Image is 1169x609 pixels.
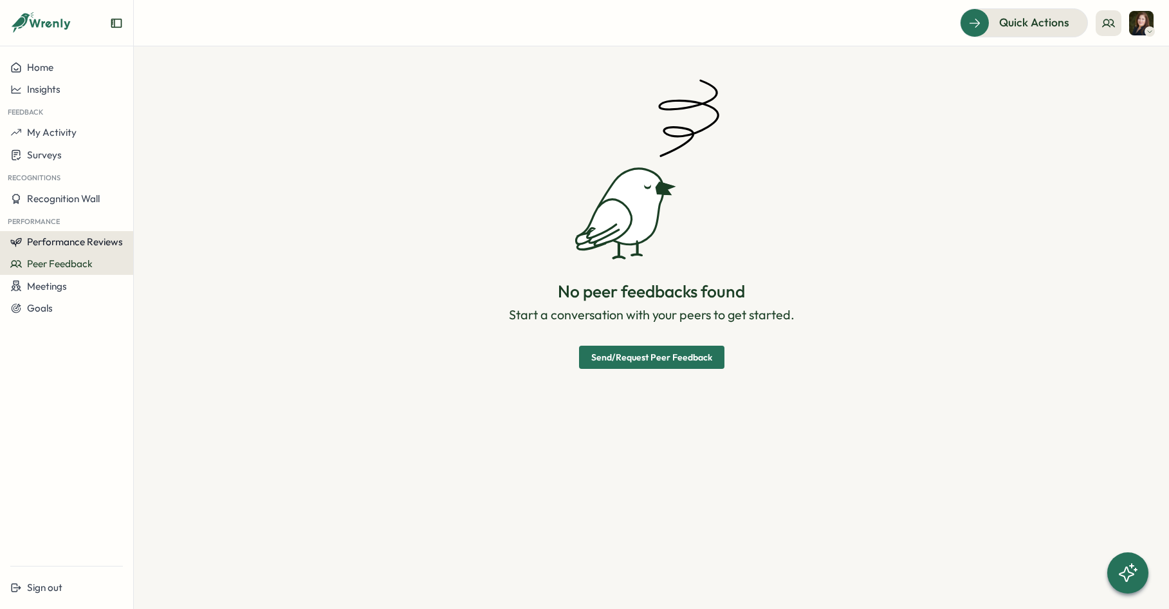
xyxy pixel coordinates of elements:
[27,280,67,292] span: Meetings
[999,14,1069,31] span: Quick Actions
[27,581,62,594] span: Sign out
[27,126,77,138] span: My Activity
[1129,11,1154,35] img: Victoria Mapar
[579,346,724,369] button: Send/Request Peer Feedback
[960,8,1088,37] button: Quick Actions
[27,149,62,161] span: Surveys
[27,83,60,95] span: Insights
[27,61,53,73] span: Home
[509,305,795,325] p: Start a conversation with your peers to get started.
[27,302,53,314] span: Goals
[27,236,123,248] span: Performance Reviews
[591,346,712,368] span: Send/Request Peer Feedback
[27,192,100,205] span: Recognition Wall
[110,17,123,30] button: Expand sidebar
[27,258,93,270] span: Peer Feedback
[558,280,745,303] h3: No peer feedbacks found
